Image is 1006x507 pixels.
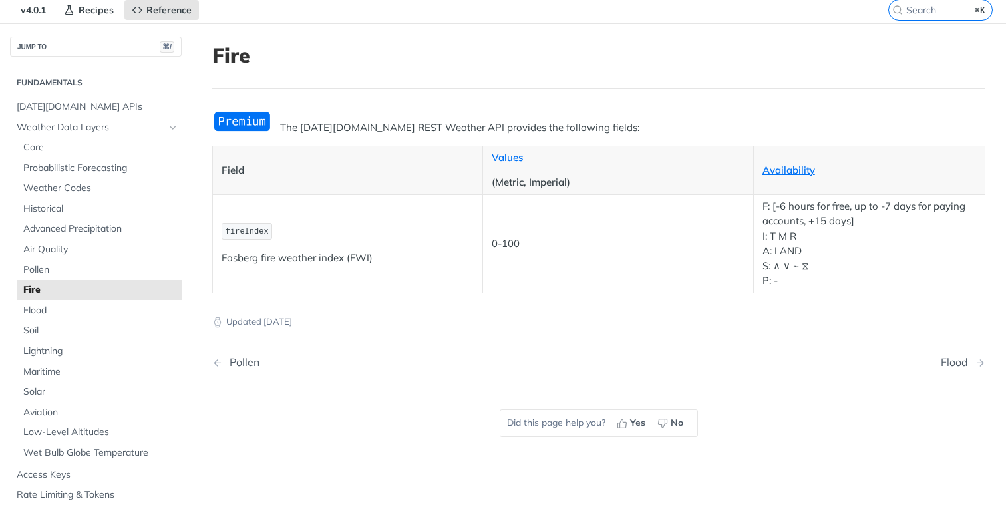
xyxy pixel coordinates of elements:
span: Low-Level Altitudes [23,426,178,439]
span: fireIndex [226,227,269,236]
span: Probabilistic Forecasting [23,162,178,175]
p: The [DATE][DOMAIN_NAME] REST Weather API provides the following fields: [212,120,985,136]
div: Did this page help you? [500,409,698,437]
a: Probabilistic Forecasting [17,158,182,178]
a: Availability [762,164,815,176]
span: [DATE][DOMAIN_NAME] APIs [17,100,178,114]
button: JUMP TO⌘/ [10,37,182,57]
a: Flood [17,301,182,321]
a: Wet Bulb Globe Temperature [17,443,182,463]
span: Reference [146,4,192,16]
a: Pollen [17,260,182,280]
span: Recipes [79,4,114,16]
span: Aviation [23,406,178,419]
span: Wet Bulb Globe Temperature [23,446,178,460]
p: F: [-6 hours for free, up to -7 days for paying accounts, +15 days] I: T M R A: LAND S: ∧ ∨ ~ ⧖ P: - [762,199,976,289]
p: 0-100 [492,236,744,252]
a: Fire [17,280,182,300]
nav: Pagination Controls [212,343,985,382]
a: Aviation [17,403,182,422]
p: Field [222,163,474,178]
p: Fosberg fire weather index (FWI) [222,251,474,266]
div: Pollen [223,356,259,369]
button: No [653,413,691,433]
span: Access Keys [17,468,178,482]
a: Maritime [17,362,182,382]
h2: Fundamentals [10,77,182,88]
a: Previous Page: Pollen [212,356,544,369]
span: Advanced Precipitation [23,222,178,236]
button: Hide subpages for Weather Data Layers [168,122,178,133]
h1: Fire [212,43,985,67]
div: Flood [941,356,975,369]
a: Core [17,138,182,158]
span: Fire [23,283,178,297]
p: (Metric, Imperial) [492,175,744,190]
a: Historical [17,199,182,219]
span: Maritime [23,365,178,379]
span: Yes [630,416,645,430]
span: Air Quality [23,243,178,256]
a: Low-Level Altitudes [17,422,182,442]
span: Weather Codes [23,182,178,195]
span: Lightning [23,345,178,358]
a: Lightning [17,341,182,361]
a: Rate Limiting & Tokens [10,485,182,505]
span: Pollen [23,263,178,277]
span: Core [23,141,178,154]
span: ⌘/ [160,41,174,53]
span: No [671,416,683,430]
a: Weather Codes [17,178,182,198]
span: Flood [23,304,178,317]
a: Values [492,151,523,164]
kbd: ⌘K [972,3,989,17]
a: Soil [17,321,182,341]
svg: Search [892,5,903,15]
span: Rate Limiting & Tokens [17,488,178,502]
a: Solar [17,382,182,402]
a: Air Quality [17,240,182,259]
button: Yes [612,413,653,433]
a: Advanced Precipitation [17,219,182,239]
a: Next Page: Flood [941,356,985,369]
a: Weather Data LayersHide subpages for Weather Data Layers [10,118,182,138]
span: Historical [23,202,178,216]
span: Solar [23,385,178,399]
a: Access Keys [10,465,182,485]
span: Soil [23,324,178,337]
span: Weather Data Layers [17,121,164,134]
p: Updated [DATE] [212,315,985,329]
a: [DATE][DOMAIN_NAME] APIs [10,97,182,117]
